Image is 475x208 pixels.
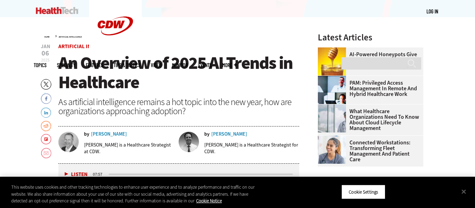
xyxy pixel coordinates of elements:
[196,198,222,204] a: More information about your privacy
[34,63,46,68] span: Topics
[318,136,349,141] a: nurse smiling at patient
[11,184,261,204] div: This website uses cookies and other tracking technologies to enhance user experience and to analy...
[318,109,419,131] a: What Healthcare Organizations Need To Know About Cloud Lifecycle Management
[318,80,419,97] a: PAM: Privileged Access Management in Remote and Hybrid Healthcare Work
[172,63,188,68] a: MonITor
[318,140,419,162] a: Connected Workstations: Transforming Fleet Management and Patient Care
[89,46,142,54] a: CDW
[92,171,108,177] div: duration
[91,132,127,137] a: [PERSON_NAME]
[179,132,199,152] img: Lee Pierce
[86,63,103,68] a: Features
[318,104,346,132] img: doctor in front of clouds and reflective building
[341,184,385,199] button: Cookie Settings
[318,47,346,76] img: jar of honey with a honey dipper
[456,184,471,199] button: Close
[36,7,78,14] img: Home
[211,132,247,137] a: [PERSON_NAME]
[84,142,174,155] p: [PERSON_NAME] is a Healthcare Strategist at CDW.
[318,104,349,110] a: doctor in front of clouds and reflective building
[57,63,75,68] span: Specialty
[151,63,161,68] a: Video
[318,76,349,82] a: remote call with care team
[426,8,438,14] a: Log in
[58,132,79,152] img: Benjamin Sokolow
[318,136,346,164] img: nurse smiling at patient
[204,142,299,155] p: [PERSON_NAME] is a Healthcare Strategist for CDW.
[65,172,88,177] button: Listen
[426,8,438,15] div: User menu
[58,97,300,116] div: As artificial intelligence remains a hot topic into the new year, how are organizations approachi...
[204,132,210,137] span: by
[198,63,212,68] a: Events
[318,76,346,104] img: remote call with care team
[114,63,140,68] a: Tips & Tactics
[58,164,300,185] div: media player
[222,63,237,68] span: More
[84,132,89,137] span: by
